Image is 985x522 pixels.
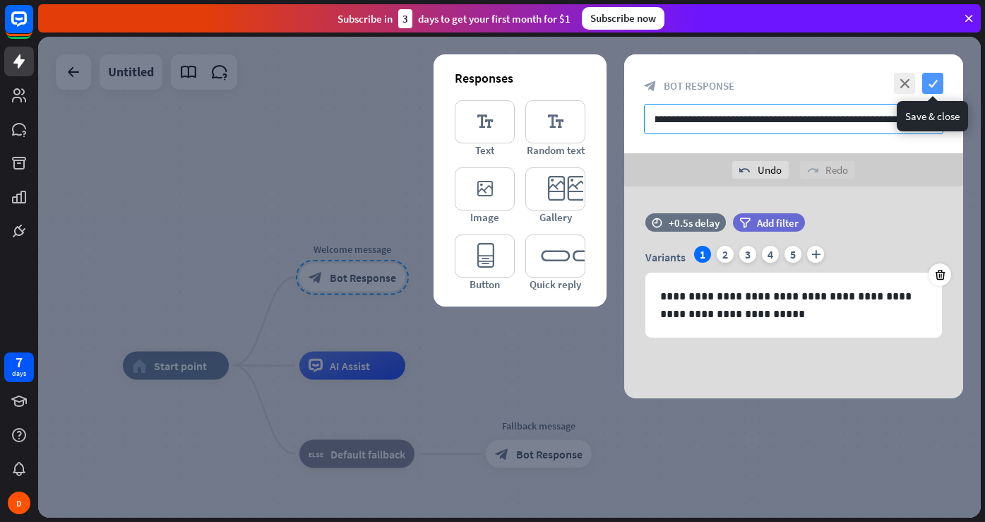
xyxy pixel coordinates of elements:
div: Subscribe now [582,7,664,30]
i: check [922,73,943,94]
div: 3 [398,9,412,28]
div: +0.5s delay [669,216,720,230]
div: 1 [694,246,711,263]
i: block_bot_response [644,80,657,93]
div: 5 [784,246,801,263]
div: D [8,492,30,514]
span: Add filter [757,216,799,230]
i: time [652,218,662,227]
span: Bot Response [664,79,734,93]
span: Variants [645,250,686,264]
a: 7 days [4,352,34,382]
i: plus [807,246,824,263]
div: Redo [800,161,855,179]
i: redo [807,165,818,176]
div: Subscribe in days to get your first month for $1 [338,9,571,28]
div: 3 [739,246,756,263]
button: Open LiveChat chat widget [11,6,54,48]
i: filter [739,218,751,228]
div: Undo [732,161,789,179]
i: close [894,73,915,94]
div: 7 [16,356,23,369]
i: undo [739,165,751,176]
div: days [12,369,26,379]
div: 4 [762,246,779,263]
div: 2 [717,246,734,263]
